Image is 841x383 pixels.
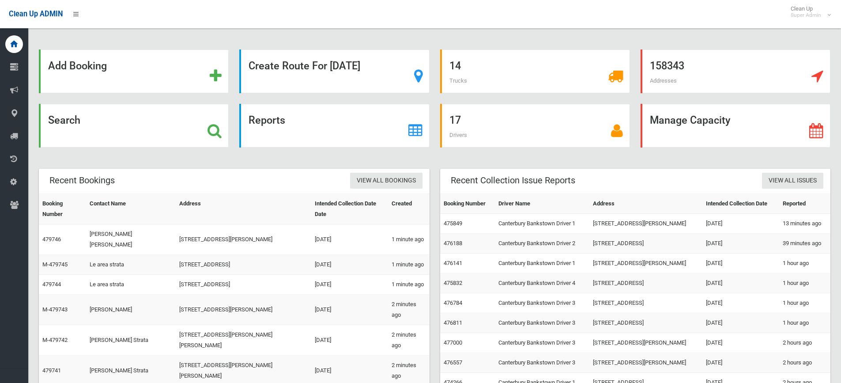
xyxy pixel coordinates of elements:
[779,254,830,273] td: 1 hour ago
[702,333,779,353] td: [DATE]
[388,295,429,325] td: 2 minutes ago
[86,194,176,224] th: Contact Name
[176,224,311,255] td: [STREET_ADDRESS][PERSON_NAME]
[440,49,630,93] a: 14 Trucks
[388,255,429,275] td: 1 minute ago
[176,295,311,325] td: [STREET_ADDRESS][PERSON_NAME]
[779,293,830,313] td: 1 hour ago
[650,60,684,72] strong: 158343
[86,224,176,255] td: [PERSON_NAME] [PERSON_NAME]
[641,104,830,148] a: Manage Capacity
[495,353,589,373] td: Canterbury Bankstown Driver 3
[495,234,589,254] td: Canterbury Bankstown Driver 2
[779,353,830,373] td: 2 hours ago
[42,337,68,343] a: M-479742
[39,49,229,93] a: Add Booking
[650,77,677,84] span: Addresses
[176,194,311,224] th: Address
[311,255,388,275] td: [DATE]
[239,49,429,93] a: Create Route For [DATE]
[702,313,779,333] td: [DATE]
[495,273,589,293] td: Canterbury Bankstown Driver 4
[311,295,388,325] td: [DATE]
[86,295,176,325] td: [PERSON_NAME]
[589,234,702,254] td: [STREET_ADDRESS]
[444,339,462,346] a: 477000
[444,220,462,227] a: 475849
[650,114,730,126] strong: Manage Capacity
[702,214,779,234] td: [DATE]
[86,275,176,295] td: Le area strata
[249,114,285,126] strong: Reports
[449,60,461,72] strong: 14
[444,240,462,246] a: 476188
[86,325,176,356] td: [PERSON_NAME] Strata
[311,275,388,295] td: [DATE]
[42,367,61,374] a: 479741
[311,194,388,224] th: Intended Collection Date Date
[702,234,779,254] td: [DATE]
[641,49,830,93] a: 158343 Addresses
[86,255,176,275] td: Le area strata
[495,254,589,273] td: Canterbury Bankstown Driver 1
[48,60,107,72] strong: Add Booking
[779,234,830,254] td: 39 minutes ago
[449,77,467,84] span: Trucks
[779,273,830,293] td: 1 hour ago
[444,359,462,366] a: 476557
[311,325,388,356] td: [DATE]
[39,172,125,189] header: Recent Bookings
[239,104,429,148] a: Reports
[350,173,422,189] a: View All Bookings
[388,275,429,295] td: 1 minute ago
[779,214,830,234] td: 13 minutes ago
[589,214,702,234] td: [STREET_ADDRESS][PERSON_NAME]
[42,281,61,288] a: 479744
[440,104,630,148] a: 17 Drivers
[589,293,702,313] td: [STREET_ADDRESS]
[495,333,589,353] td: Canterbury Bankstown Driver 3
[589,333,702,353] td: [STREET_ADDRESS][PERSON_NAME]
[495,214,589,234] td: Canterbury Bankstown Driver 1
[42,236,61,243] a: 479746
[388,224,429,255] td: 1 minute ago
[702,194,779,214] th: Intended Collection Date
[388,194,429,224] th: Created
[762,173,823,189] a: View All Issues
[495,313,589,333] td: Canterbury Bankstown Driver 3
[311,224,388,255] td: [DATE]
[444,319,462,326] a: 476811
[589,273,702,293] td: [STREET_ADDRESS]
[702,353,779,373] td: [DATE]
[176,275,311,295] td: [STREET_ADDRESS]
[444,300,462,306] a: 476784
[702,254,779,273] td: [DATE]
[388,325,429,356] td: 2 minutes ago
[444,280,462,286] a: 475832
[589,254,702,273] td: [STREET_ADDRESS][PERSON_NAME]
[779,333,830,353] td: 2 hours ago
[495,194,589,214] th: Driver Name
[39,194,86,224] th: Booking Number
[779,313,830,333] td: 1 hour ago
[791,12,821,19] small: Super Admin
[42,261,68,268] a: M-479745
[449,114,461,126] strong: 17
[42,306,68,313] a: M-479743
[589,353,702,373] td: [STREET_ADDRESS][PERSON_NAME]
[176,325,311,356] td: [STREET_ADDRESS][PERSON_NAME][PERSON_NAME]
[48,114,80,126] strong: Search
[702,273,779,293] td: [DATE]
[589,194,702,214] th: Address
[440,172,586,189] header: Recent Collection Issue Reports
[39,104,229,148] a: Search
[786,5,830,19] span: Clean Up
[249,60,360,72] strong: Create Route For [DATE]
[495,293,589,313] td: Canterbury Bankstown Driver 3
[176,255,311,275] td: [STREET_ADDRESS]
[449,132,467,138] span: Drivers
[440,194,495,214] th: Booking Number
[444,260,462,266] a: 476141
[702,293,779,313] td: [DATE]
[779,194,830,214] th: Reported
